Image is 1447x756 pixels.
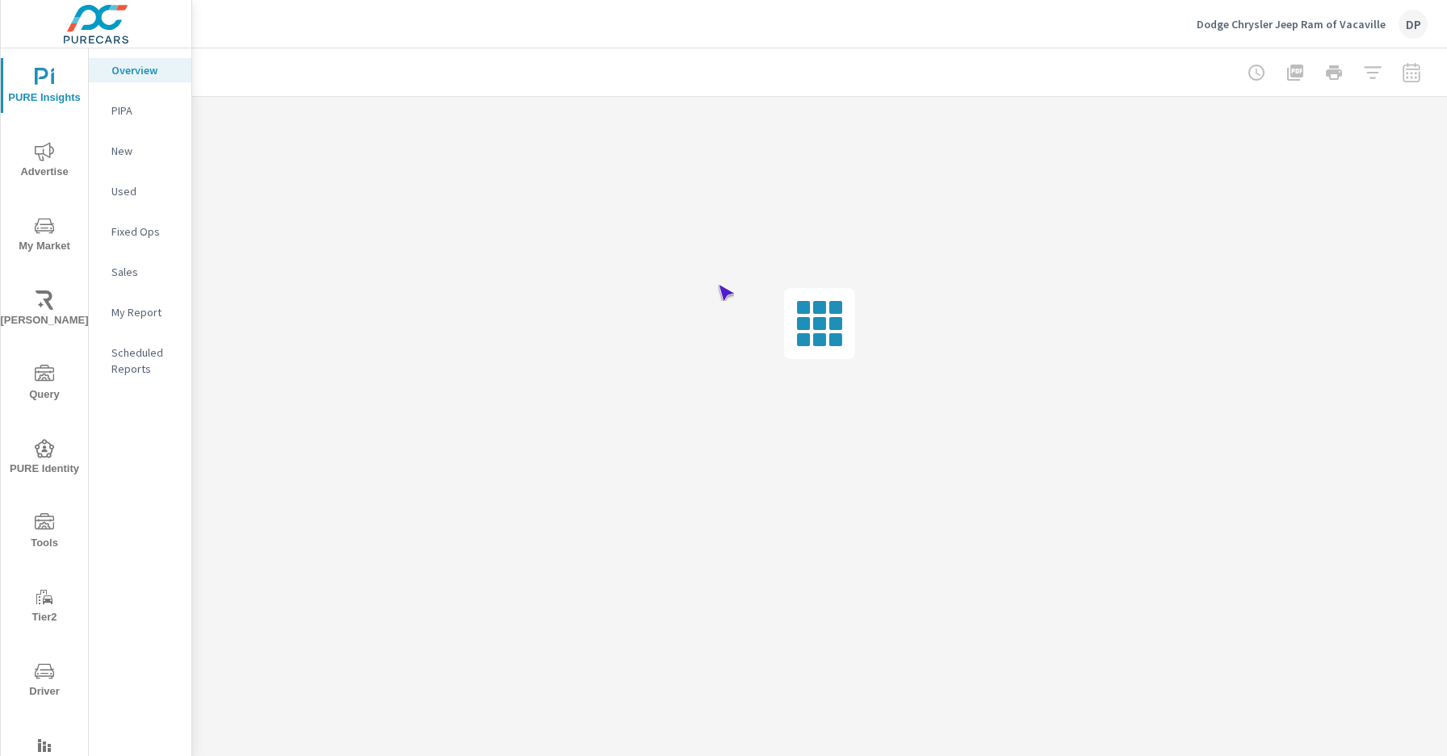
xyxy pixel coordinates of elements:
[6,290,83,330] span: [PERSON_NAME]
[89,260,191,284] div: Sales
[6,587,83,627] span: Tier2
[111,223,178,240] p: Fixed Ops
[6,142,83,182] span: Advertise
[111,264,178,280] p: Sales
[111,143,178,159] p: New
[89,139,191,163] div: New
[6,513,83,553] span: Tools
[1197,17,1386,31] p: Dodge Chrysler Jeep Ram of Vacaville
[111,102,178,119] p: PIPA
[89,219,191,244] div: Fixed Ops
[1399,10,1428,39] div: DP
[6,68,83,107] span: PURE Insights
[111,183,178,199] p: Used
[6,662,83,701] span: Driver
[89,58,191,82] div: Overview
[89,98,191,123] div: PIPA
[6,439,83,478] span: PURE Identity
[6,216,83,256] span: My Market
[111,345,178,377] p: Scheduled Reports
[6,365,83,404] span: Query
[89,179,191,203] div: Used
[111,304,178,320] p: My Report
[89,340,191,381] div: Scheduled Reports
[89,300,191,324] div: My Report
[111,62,178,78] p: Overview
